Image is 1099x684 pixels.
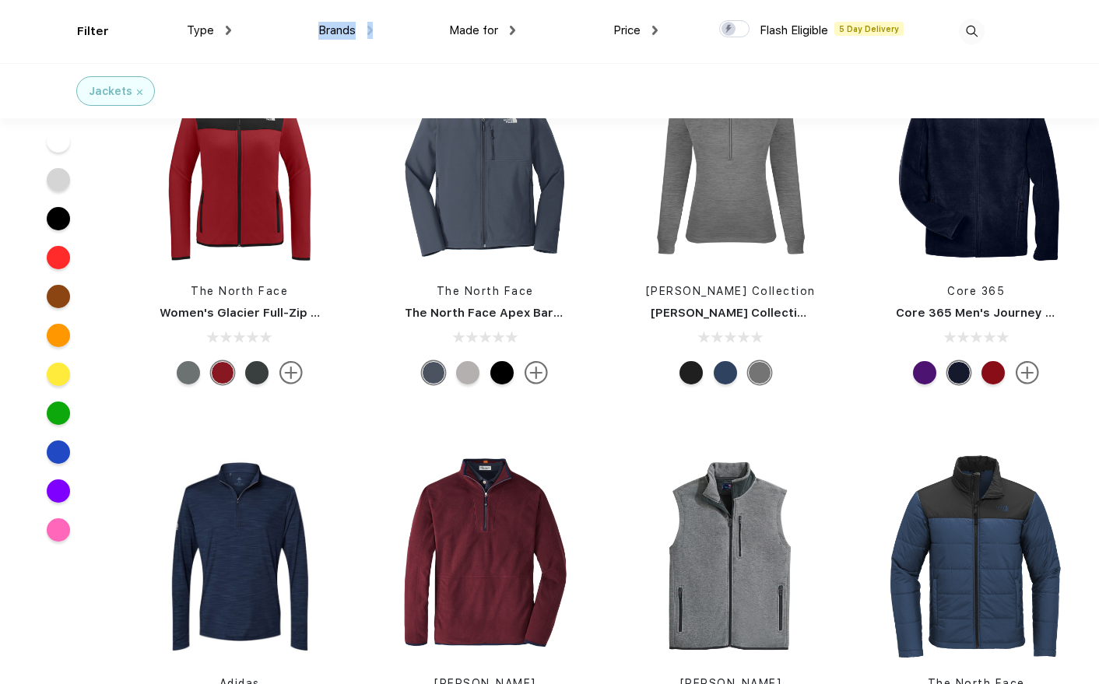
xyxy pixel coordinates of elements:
[627,453,834,660] img: func=resize&h=266
[89,83,132,100] div: Jackets
[947,285,1005,297] a: Core 365
[160,306,395,320] a: Women's Glacier Full-Zip Fleece Jacket
[422,361,445,384] div: Urban Navy
[679,361,703,384] div: Black Heather
[873,61,1080,268] img: func=resize&h=266
[136,61,343,268] img: func=resize&h=266
[873,453,1080,660] img: func=resize&h=266
[177,361,200,384] div: TNF Medium Grey Heather
[834,22,904,36] span: 5 Day Delivery
[136,453,343,660] img: func=resize&h=266
[525,361,548,384] img: more.svg
[367,26,373,35] img: dropdown.png
[959,19,985,44] img: desktop_search.svg
[490,361,514,384] div: TNF Black
[613,23,641,37] span: Price
[191,285,288,297] a: The North Face
[187,23,214,37] span: Type
[651,306,1003,320] a: [PERSON_NAME] Collection Women's Utility 1/4 Zip Pullover
[137,89,142,95] img: filter_cancel.svg
[1016,361,1039,384] img: more.svg
[981,361,1005,384] div: Classic Red
[449,23,498,37] span: Made for
[245,361,269,384] div: Asphalt Grey TNF Black
[760,23,828,37] span: Flash Eligible
[646,285,816,297] a: [PERSON_NAME] Collection
[279,361,303,384] img: more.svg
[318,23,356,37] span: Brands
[381,61,588,268] img: func=resize&h=266
[627,61,834,268] img: func=resize&h=266
[437,285,534,297] a: The North Face
[913,361,936,384] div: Campus Purple
[510,26,515,35] img: dropdown.png
[405,306,681,320] a: The North Face Apex Barrier Soft Shell Jacket
[381,453,588,660] img: func=resize&h=266
[211,361,234,384] div: Rage Red TNF Black
[456,361,479,384] div: TNF Medium Grey Heather
[77,23,109,40] div: Filter
[652,26,658,35] img: dropdown.png
[947,361,971,384] div: Classic Navy
[714,361,737,384] div: Navy Heather
[226,26,231,35] img: dropdown.png
[748,361,771,384] div: Dark Heather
